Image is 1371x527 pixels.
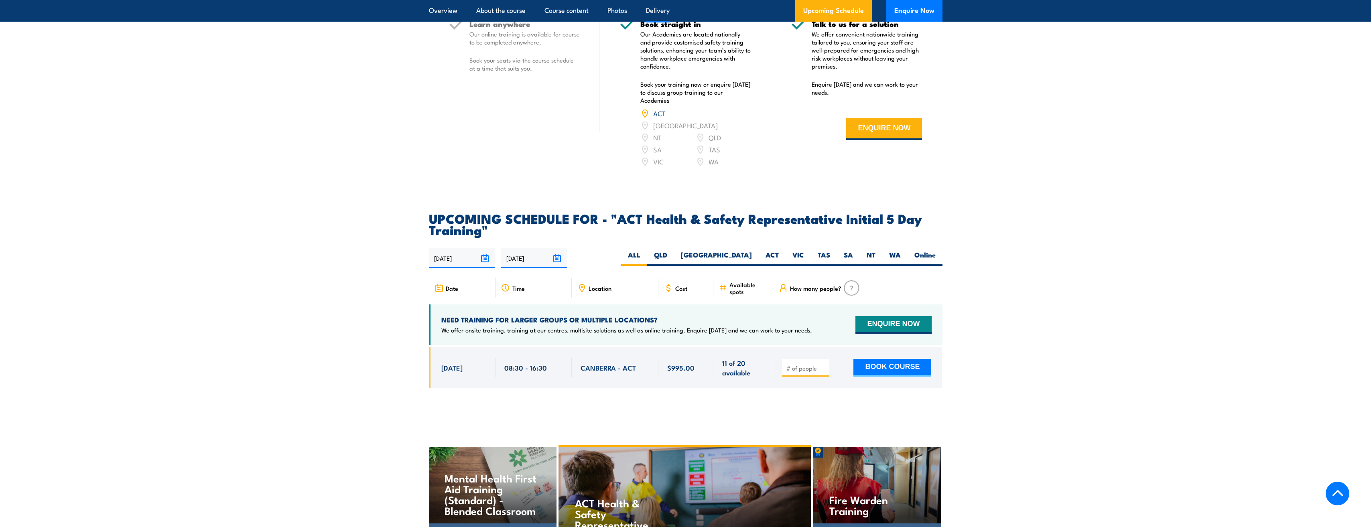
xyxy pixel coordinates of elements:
[786,364,827,372] input: # of people
[640,20,751,28] h5: Book straight in
[647,250,674,266] label: QLD
[469,30,580,46] p: Our online training is available for course to be completed anywhere.
[667,363,695,372] span: $995.00
[653,108,666,118] a: ACT
[429,213,942,235] h2: UPCOMING SCHEDULE FOR - "ACT Health & Safety Representative Initial 5 Day Training"
[640,80,751,104] p: Book your training now or enquire [DATE] to discuss group training to our Academies
[581,363,636,372] span: CANBERRA - ACT
[853,359,931,377] button: BOOK COURSE
[675,285,687,292] span: Cost
[908,250,942,266] label: Online
[441,326,812,334] p: We offer onsite training, training at our centres, multisite solutions as well as online training...
[812,20,922,28] h5: Talk to us for a solution
[441,363,463,372] span: [DATE]
[811,250,837,266] label: TAS
[790,285,841,292] span: How many people?
[812,80,922,96] p: Enquire [DATE] and we can work to your needs.
[469,20,580,28] h5: Learn anywhere
[846,118,922,140] button: ENQUIRE NOW
[837,250,860,266] label: SA
[860,250,882,266] label: NT
[621,250,647,266] label: ALL
[855,316,931,334] button: ENQUIRE NOW
[729,281,768,295] span: Available spots
[445,472,540,516] h4: Mental Health First Aid Training (Standard) - Blended Classroom
[882,250,908,266] label: WA
[589,285,611,292] span: Location
[829,494,924,516] h4: Fire Warden Training
[441,315,812,324] h4: NEED TRAINING FOR LARGER GROUPS OR MULTIPLE LOCATIONS?
[722,358,764,377] span: 11 of 20 available
[640,30,751,70] p: Our Academies are located nationally and provide customised safety training solutions, enhancing ...
[674,250,759,266] label: [GEOGRAPHIC_DATA]
[759,250,786,266] label: ACT
[786,250,811,266] label: VIC
[429,248,495,268] input: From date
[504,363,547,372] span: 08:30 - 16:30
[446,285,458,292] span: Date
[469,56,580,72] p: Book your seats via the course schedule at a time that suits you.
[512,285,525,292] span: Time
[812,30,922,70] p: We offer convenient nationwide training tailored to you, ensuring your staff are well-prepared fo...
[501,248,567,268] input: To date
